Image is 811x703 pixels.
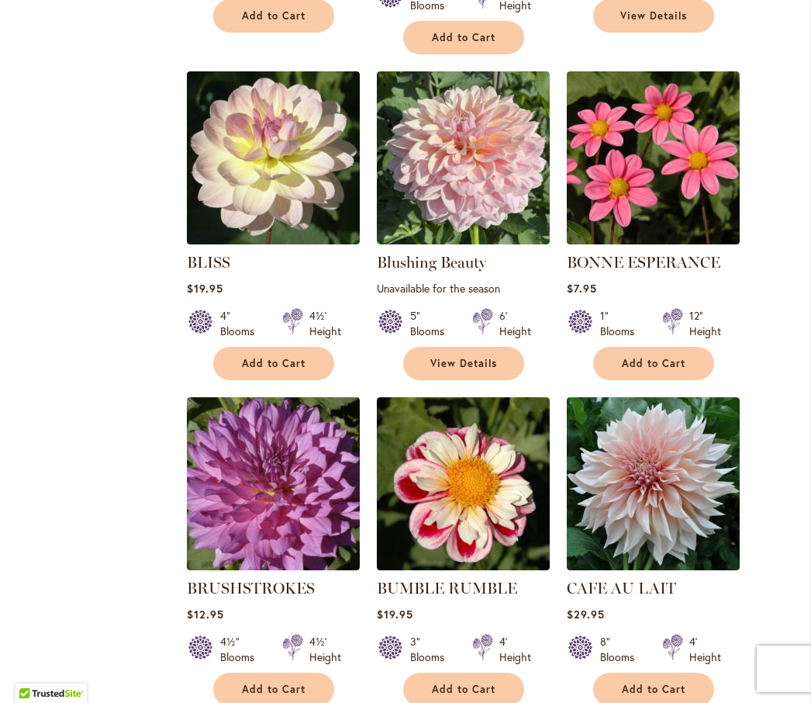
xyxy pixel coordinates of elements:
button: Add to Cart [403,21,524,54]
span: View Details [430,357,497,370]
div: 4½' Height [309,634,341,665]
img: Blushing Beauty [377,71,550,244]
div: 1" Blooms [600,308,644,339]
a: BUMBLE RUMBLE [377,579,517,597]
span: Add to Cart [432,683,495,696]
span: $7.95 [567,281,597,296]
div: 4" Blooms [220,308,264,339]
a: Blushing Beauty [377,253,486,272]
span: $29.95 [567,607,605,622]
span: Add to Cart [622,683,685,696]
div: 5" Blooms [410,308,454,339]
span: Add to Cart [242,357,305,370]
span: Add to Cart [242,683,305,696]
span: Add to Cart [432,31,495,44]
a: Café Au Lait [567,559,740,573]
a: CAFE AU LAIT [567,579,676,597]
a: Blushing Beauty [377,233,550,248]
iframe: Launch Accessibility Center [12,648,55,691]
img: Café Au Lait [567,397,740,570]
img: BUMBLE RUMBLE [377,397,550,570]
a: BONNE ESPERANCE [567,253,720,272]
div: 8" Blooms [600,634,644,665]
div: 4' Height [499,634,531,665]
span: $19.95 [187,281,223,296]
a: BLISS [187,253,230,272]
a: View Details [403,347,524,380]
a: BLISS [187,233,360,248]
div: 3" Blooms [410,634,454,665]
div: 12" Height [689,308,721,339]
a: BRUSHSTROKES [187,559,360,573]
div: 4½' Height [309,308,341,339]
img: BLISS [187,71,360,244]
img: BRUSHSTROKES [187,397,360,570]
button: Add to Cart [593,347,714,380]
div: 6' Height [499,308,531,339]
p: Unavailable for the season [377,281,550,296]
span: $19.95 [377,607,413,622]
span: $12.95 [187,607,224,622]
span: Add to Cart [622,357,685,370]
span: Add to Cart [242,9,305,23]
a: BUMBLE RUMBLE [377,559,550,573]
div: 4' Height [689,634,721,665]
a: BRUSHSTROKES [187,579,315,597]
img: BONNE ESPERANCE [567,71,740,244]
span: View Details [620,9,687,23]
a: BONNE ESPERANCE [567,233,740,248]
button: Add to Cart [213,347,334,380]
div: 4½" Blooms [220,634,264,665]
